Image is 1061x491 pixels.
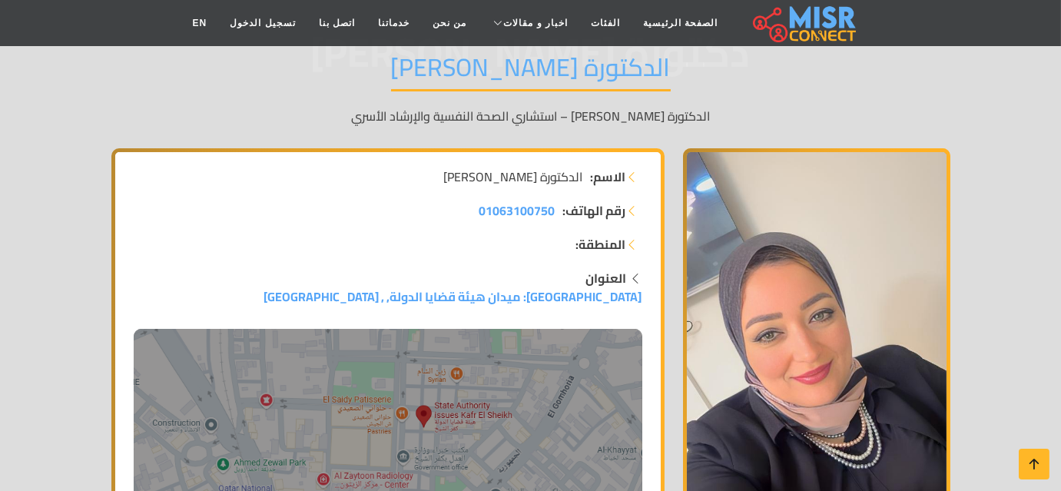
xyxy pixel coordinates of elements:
a: اخبار و مقالات [478,8,579,38]
strong: المنطقة: [576,235,626,254]
a: الفئات [579,8,632,38]
h1: الدكتورة [PERSON_NAME] [391,52,671,91]
span: اخبار و مقالات [503,16,568,30]
a: الصفحة الرئيسية [632,8,729,38]
a: تسجيل الدخول [218,8,307,38]
img: main.misr_connect [753,4,856,42]
strong: الاسم: [591,168,626,186]
a: EN [181,8,219,38]
a: 01063100750 [479,201,555,220]
p: الدكتورة [PERSON_NAME] – استشاري الصحة النفسية والإرشاد الأسري [111,107,950,125]
span: الدكتورة [PERSON_NAME] [444,168,583,186]
strong: العنوان [586,267,627,290]
span: 01063100750 [479,199,555,222]
a: من نحن [421,8,478,38]
strong: رقم الهاتف: [563,201,626,220]
a: اتصل بنا [307,8,366,38]
a: خدماتنا [366,8,421,38]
